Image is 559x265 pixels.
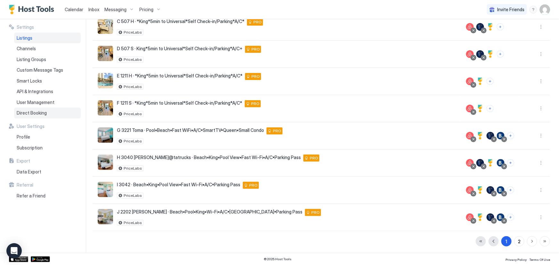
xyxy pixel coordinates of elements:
div: listing image [98,100,113,116]
div: menu [537,186,545,194]
span: C 507 H · *King*5min to Universal*Self Check-in/Parking*A/C* [117,19,244,24]
span: PRO [251,101,259,107]
div: listing image [98,19,113,34]
span: PRO [253,19,262,25]
div: listing image [98,46,113,61]
button: Connect channels [507,132,514,139]
span: PRO [310,155,318,161]
div: 2 [518,238,521,245]
div: menu [537,23,545,31]
button: More options [537,23,545,31]
div: menu [537,159,545,167]
span: Export [17,158,30,164]
button: Connect channels [497,23,504,30]
span: J 2202 [PERSON_NAME] · Beach•Pool•King•Wi-Fi•A/C•[GEOGRAPHIC_DATA]•Parking Pass [117,209,302,215]
a: Data Export [14,166,81,177]
span: Referral [17,182,33,188]
a: Custom Message Tags [14,65,81,76]
a: Host Tools Logo [9,5,57,14]
button: More options [537,50,545,58]
span: Subscription [17,145,43,151]
span: Profile [17,134,30,140]
a: Refer a Friend [14,190,81,201]
span: User Settings [17,124,45,129]
a: Subscription [14,142,81,153]
div: menu [537,132,545,140]
a: Privacy Policy [506,256,527,262]
div: menu [537,50,545,58]
span: Refer a Friend [17,193,45,199]
button: More options [537,159,545,167]
button: More options [537,105,545,112]
span: E 1211 H · *King*5min to Universal*Self Check-in/Parking*A/C* [117,73,243,79]
span: PRO [311,210,320,215]
a: Smart Locks [14,76,81,86]
span: D 507 S · King*5min to Universal*Self Check-in/Parking*A/C+ [117,46,243,52]
button: More options [537,186,545,194]
span: Smart Locks [17,78,42,84]
button: Connect channels [507,214,514,221]
button: 2 [514,236,524,246]
span: Calendar [65,7,83,12]
button: Connect channels [507,187,514,194]
button: Connect channels [507,159,514,166]
button: 1 [501,236,512,246]
div: listing image [98,209,113,224]
a: User Management [14,97,81,108]
span: PRO [251,74,260,79]
a: Calendar [65,6,83,13]
span: User Management [17,100,54,105]
span: G 3221 Toma · Pool•Beach•Fast WiFi•A/C•SmartTV•Queen•Small Condo [117,127,264,133]
div: listing image [98,182,113,197]
span: Channels [17,46,36,52]
a: API & Integrations [14,86,81,97]
button: Connect channels [497,51,504,58]
div: Open Intercom Messenger [6,243,22,259]
div: menu [530,6,537,13]
span: Settings [17,24,34,30]
a: Channels [14,43,81,54]
div: listing image [98,127,113,143]
a: Inbox [88,6,99,13]
span: Privacy Policy [506,258,527,261]
div: listing image [98,155,113,170]
span: Inbox [88,7,99,12]
span: Listing Groups [17,57,46,62]
a: Listing Groups [14,54,81,65]
button: Connect channels [487,105,494,112]
span: PRO [249,182,258,188]
div: listing image [98,73,113,88]
div: User profile [540,4,550,15]
span: © 2025 Host Tools [264,257,292,261]
span: H 3040 [PERSON_NAME]@tatrucks · Beach•King•Pool View•Fast Wi-Fi•A/C•Parking Pass [117,155,301,160]
span: Direct Booking [17,110,47,116]
span: Messaging [104,7,127,12]
span: Invite Friends [497,7,524,12]
span: F 1211 S · *King*5min to Universal*Self Check-in/Parking*A/C* [117,100,242,106]
a: Terms Of Use [529,256,550,262]
span: PRO [273,128,281,134]
div: menu [537,105,545,112]
button: More options [537,213,545,221]
button: More options [537,77,545,85]
span: Custom Message Tags [17,67,63,73]
div: menu [537,213,545,221]
a: Listings [14,33,81,44]
span: Terms Of Use [529,258,550,261]
div: menu [537,77,545,85]
a: Direct Booking [14,108,81,118]
span: Data Export [17,169,41,175]
a: Google Play Store [31,256,50,262]
span: PRO [251,46,260,52]
span: I 3042 · Beach•King•Pool View•Fast Wi-Fi•A/C•Parking Pass [117,182,240,188]
a: App Store [9,256,28,262]
span: Listings [17,35,32,41]
button: Connect channels [487,78,494,85]
a: Profile [14,132,81,142]
span: Pricing [139,7,153,12]
button: More options [537,132,545,140]
span: API & Integrations [17,89,53,94]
